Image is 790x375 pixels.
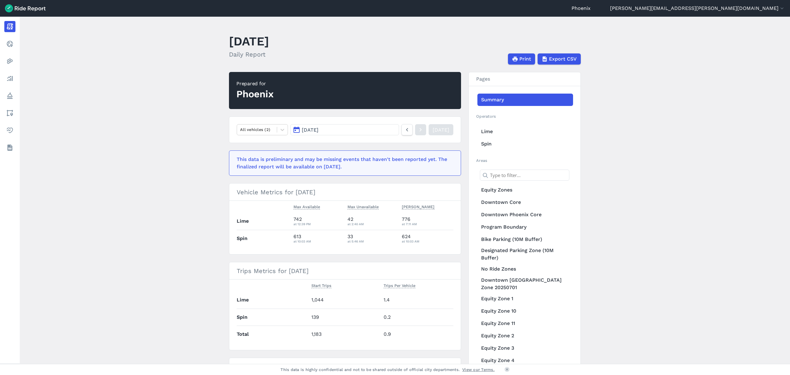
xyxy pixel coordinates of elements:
a: Equity Zone 2 [477,330,573,342]
a: Heatmaps [4,56,15,67]
a: Phoenix [572,5,591,12]
a: Downtown Phoenix Core [477,209,573,221]
span: Start Trips [311,282,331,288]
span: Max Available [293,203,320,209]
a: Designated Parking Zone (10M Buffer) [477,246,573,263]
button: [PERSON_NAME][EMAIL_ADDRESS][PERSON_NAME][DOMAIN_NAME] [610,5,785,12]
button: [DATE] [290,124,399,135]
a: Equity Zone 11 [477,317,573,330]
div: This data is preliminary and may be missing events that haven't been reported yet. The finalized ... [237,156,450,171]
th: Spin [237,309,309,326]
div: 42 [347,216,397,227]
div: at 12:39 PM [293,221,343,227]
span: [PERSON_NAME] [402,203,434,209]
div: 624 [402,233,454,244]
div: Phoenix [236,87,273,101]
a: Spin [477,138,573,150]
a: Equity Zone 10 [477,305,573,317]
a: Program Boundary [477,221,573,233]
div: at 7:11 AM [402,221,454,227]
button: Print [508,53,535,65]
button: Max Unavailable [347,203,379,211]
a: [DATE] [429,124,453,135]
span: [DATE] [302,127,318,133]
button: [PERSON_NAME] [402,203,434,211]
a: Summary [477,94,573,106]
a: View our Terms. [462,367,495,373]
div: 742 [293,216,343,227]
a: Areas [4,107,15,119]
button: Max Available [293,203,320,211]
img: Ride Report [5,4,46,12]
div: at 2:40 AM [347,221,397,227]
th: Lime [237,213,291,230]
h1: [DATE] [229,33,269,50]
a: Report [4,21,15,32]
a: Bike Parking (10M Buffer) [477,233,573,246]
div: at 10:03 AM [293,238,343,244]
div: 613 [293,233,343,244]
td: 0.2 [381,309,453,326]
h3: Vehicle Metrics for [DATE] [229,183,461,201]
a: Equity Zones [477,184,573,196]
a: Analyze [4,73,15,84]
a: Datasets [4,142,15,153]
td: 1,044 [309,292,381,309]
a: Downtown [GEOGRAPHIC_DATA] Zone 20250701 [477,275,573,293]
span: Max Unavailable [347,203,379,209]
td: 0.9 [381,326,453,343]
div: at 5:46 AM [347,238,397,244]
a: Realtime [4,38,15,49]
th: Lime [237,292,309,309]
a: Equity Zone 3 [477,342,573,354]
td: 139 [309,309,381,326]
h2: Operators [476,113,573,119]
div: at 10:03 AM [402,238,454,244]
a: Downtown Core [477,196,573,209]
div: 776 [402,216,454,227]
a: Equity Zone 1 [477,293,573,305]
div: Prepared for [236,80,273,87]
span: Print [519,55,531,63]
span: Trips Per Vehicle [384,282,415,288]
div: 33 [347,233,397,244]
a: Equity Zone 4 [477,354,573,367]
h2: Daily Report [229,50,269,59]
button: Export CSV [538,53,581,65]
a: Health [4,125,15,136]
a: Lime [477,125,573,138]
td: 1.4 [381,292,453,309]
button: Trips Per Vehicle [384,282,415,289]
h3: Trips Metrics for [DATE] [229,262,461,280]
th: Spin [237,230,291,247]
h2: Areas [476,158,573,163]
th: Total [237,326,309,343]
span: Export CSV [549,55,577,63]
td: 1,183 [309,326,381,343]
input: Type to filter... [480,170,569,181]
h3: Pages [469,72,580,86]
button: Start Trips [311,282,331,289]
a: No Ride Zones [477,263,573,275]
a: Policy [4,90,15,101]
